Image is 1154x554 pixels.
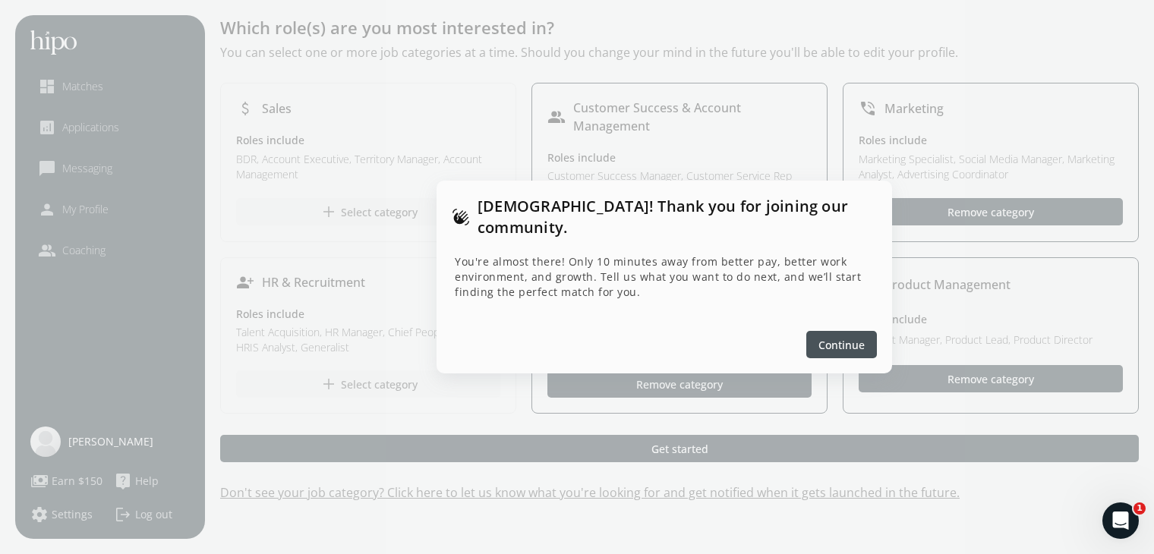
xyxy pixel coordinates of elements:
span: waving_hand [452,208,470,226]
span: 1 [1134,502,1146,515]
button: Continue [806,331,877,358]
iframe: Intercom live chat [1102,502,1139,539]
p: You're almost there! Only 10 minutes away from better pay, better work environment, and growth. T... [455,254,874,300]
h1: [DEMOGRAPHIC_DATA]! Thank you for joining our community. [478,196,877,238]
span: Continue [818,337,865,353]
